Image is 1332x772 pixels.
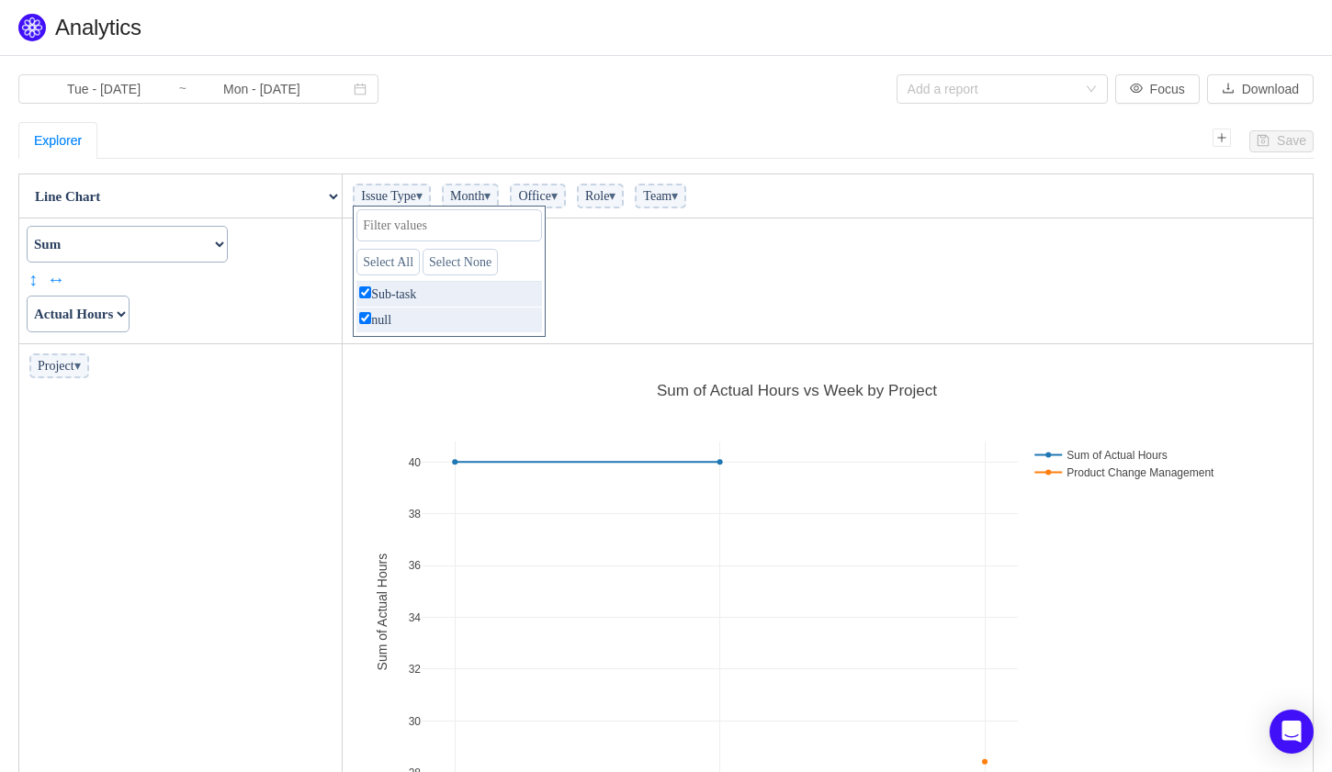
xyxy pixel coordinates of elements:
[635,184,686,208] span: Team
[356,282,542,307] p: Sub-task
[28,265,42,293] a: ↕
[672,189,678,203] span: ▾
[55,15,141,39] span: Analytics
[423,249,498,275] a: Select None
[47,265,61,293] a: ↔
[356,249,420,275] a: Select All
[34,123,82,158] div: Explorer
[356,209,542,241] input: Filter values
[1213,129,1231,147] i: icon: plus
[74,359,81,373] span: ▾
[354,83,367,95] i: icon: calendar
[510,184,566,208] span: Office
[609,189,615,203] span: ▾
[353,184,431,208] span: Issue Type
[356,308,542,332] p: null
[484,189,491,203] span: ▾
[1270,710,1314,754] div: Open Intercom Messenger
[29,79,178,99] input: Start date
[1086,84,1097,96] i: icon: down
[416,189,423,203] span: ▾
[442,184,499,208] span: Month
[577,184,624,208] span: Role
[551,189,558,203] span: ▾
[908,80,1077,98] div: Add a report
[1249,130,1314,152] button: icon: saveSave
[29,353,89,378] span: Project
[18,14,46,41] img: Quantify
[1207,74,1314,104] button: icon: downloadDownload
[1115,74,1200,104] button: icon: eyeFocus
[187,79,336,99] input: End date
